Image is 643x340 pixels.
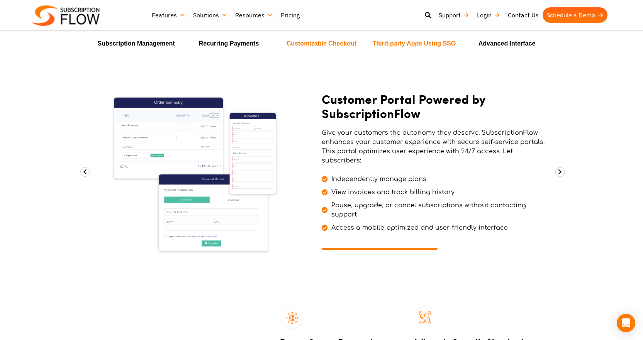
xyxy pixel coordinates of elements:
[413,306,437,330] img: Online Payment Forms
[435,7,473,23] a: Support
[231,7,277,23] a: Resources
[322,92,550,120] h2: Customer Portal Powered by SubscriptionFlow
[461,34,553,53] li: Advanced Interface
[504,7,543,23] a: Contact Us
[148,7,189,23] a: Features
[617,314,635,332] div: Open Intercom Messenger
[368,34,461,53] li: Third-party Apps Using SSO
[32,5,100,26] img: Subscriptionflow
[329,223,508,232] span: Access a mobile-optimized and user-friendly interface
[473,7,504,23] a: Login
[90,34,183,53] li: Subscription Management
[329,201,550,219] span: Pause, upgrade, or cancel subscriptions without contacting support
[322,128,550,165] p: Give your customers the autonomy they deserve. SubscriptionFlow enhances your customer experience...
[275,34,368,53] li: Customizable Checkout
[280,306,304,330] img: Feasibility in Payment Processing
[329,174,426,184] span: Independently manage plans
[189,7,231,23] a: Solutions
[94,86,308,255] img: Customizable Checkout Pages with White labelling Options
[329,188,455,197] span: View invoices and track billing history
[543,7,607,23] a: Schedule a Demo
[183,34,275,53] li: Recurring Payments
[277,7,304,23] a: Pricing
